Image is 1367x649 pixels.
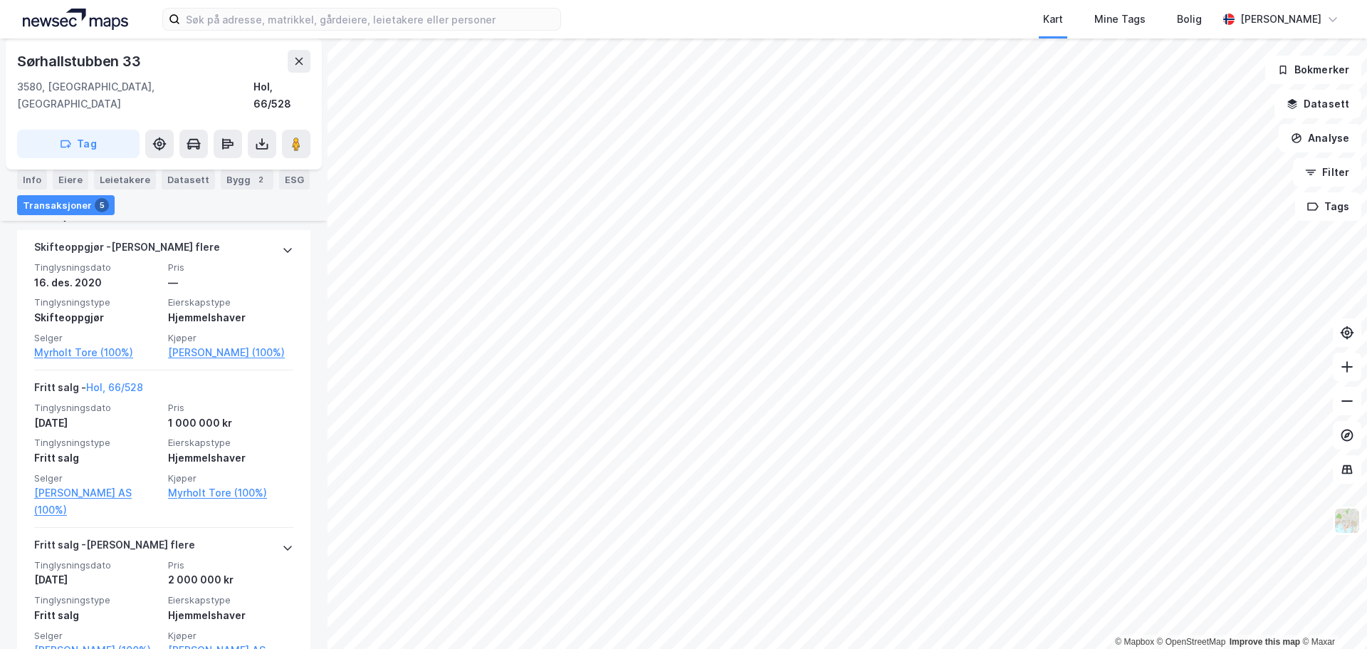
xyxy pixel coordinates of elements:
[17,130,140,158] button: Tag
[168,630,293,642] span: Kjøper
[17,50,144,73] div: Sørhallstubben 33
[34,607,159,624] div: Fritt salg
[221,170,273,189] div: Bygg
[86,381,143,393] a: Hol, 66/528
[279,170,310,189] div: ESG
[1293,158,1361,187] button: Filter
[253,172,268,187] div: 2
[168,332,293,344] span: Kjøper
[34,630,159,642] span: Selger
[1295,192,1361,221] button: Tags
[168,594,293,606] span: Eierskapstype
[1296,581,1367,649] iframe: Chat Widget
[168,274,293,291] div: —
[168,437,293,449] span: Eierskapstype
[34,594,159,606] span: Tinglysningstype
[168,261,293,274] span: Pris
[34,536,195,559] div: Fritt salg - [PERSON_NAME] flere
[162,170,215,189] div: Datasett
[17,195,115,215] div: Transaksjoner
[53,170,88,189] div: Eiere
[34,437,159,449] span: Tinglysningstype
[1094,11,1146,28] div: Mine Tags
[17,78,253,113] div: 3580, [GEOGRAPHIC_DATA], [GEOGRAPHIC_DATA]
[168,559,293,571] span: Pris
[17,170,47,189] div: Info
[1043,11,1063,28] div: Kart
[23,9,128,30] img: logo.a4113a55bc3d86da70a041830d287a7e.svg
[168,415,293,432] div: 1 000 000 kr
[1177,11,1202,28] div: Bolig
[34,274,159,291] div: 16. des. 2020
[34,559,159,571] span: Tinglysningsdato
[34,296,159,308] span: Tinglysningstype
[34,261,159,274] span: Tinglysningsdato
[34,415,159,432] div: [DATE]
[34,450,159,467] div: Fritt salg
[1265,56,1361,84] button: Bokmerker
[95,198,109,212] div: 5
[34,571,159,588] div: [DATE]
[34,309,159,326] div: Skifteoppgjør
[168,450,293,467] div: Hjemmelshaver
[168,484,293,502] a: Myrholt Tore (100%)
[34,472,159,484] span: Selger
[1274,90,1361,118] button: Datasett
[1115,637,1154,647] a: Mapbox
[34,379,143,402] div: Fritt salg -
[94,170,156,189] div: Leietakere
[1240,11,1321,28] div: [PERSON_NAME]
[168,402,293,414] span: Pris
[34,239,220,261] div: Skifteoppgjør - [PERSON_NAME] flere
[1279,124,1361,152] button: Analyse
[1157,637,1226,647] a: OpenStreetMap
[168,472,293,484] span: Kjøper
[180,9,560,30] input: Søk på adresse, matrikkel, gårdeiere, leietakere eller personer
[34,402,159,414] span: Tinglysningsdato
[168,296,293,308] span: Eierskapstype
[168,607,293,624] div: Hjemmelshaver
[34,484,159,519] a: [PERSON_NAME] AS (100%)
[34,344,159,361] a: Myrholt Tore (100%)
[1230,637,1300,647] a: Improve this map
[168,344,293,361] a: [PERSON_NAME] (100%)
[253,78,310,113] div: Hol, 66/528
[168,571,293,588] div: 2 000 000 kr
[34,332,159,344] span: Selger
[168,309,293,326] div: Hjemmelshaver
[1334,507,1361,534] img: Z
